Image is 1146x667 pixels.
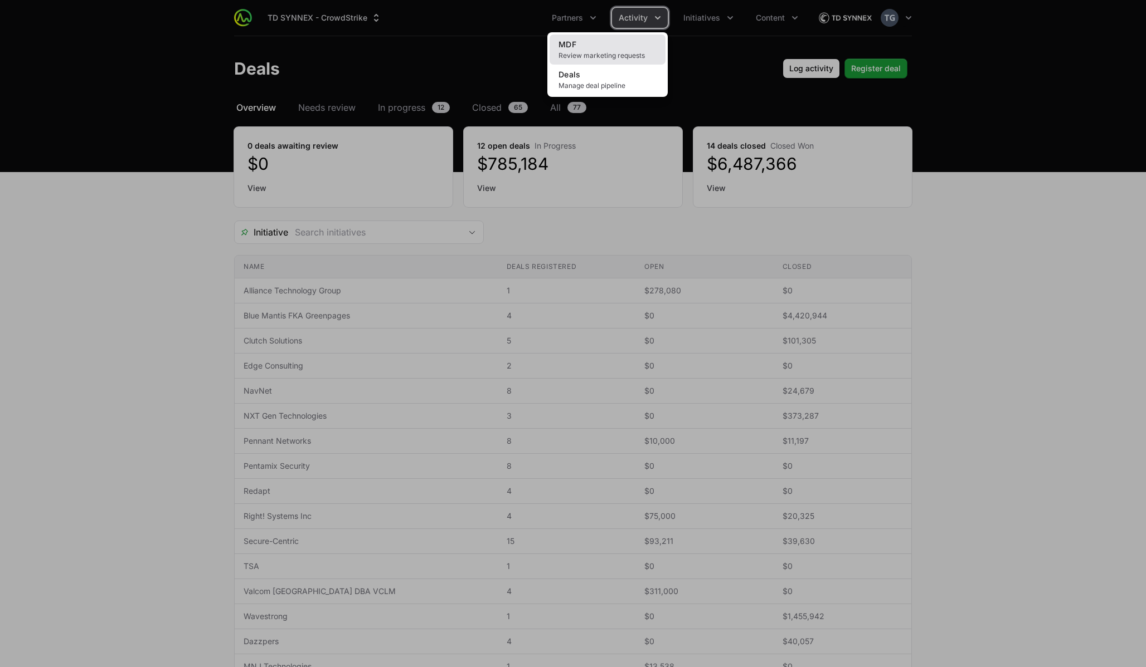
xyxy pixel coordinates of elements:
a: MDFReview marketing requests [550,35,666,65]
div: Activity menu [612,8,668,28]
span: MDF [559,40,576,49]
span: Deals [559,70,581,79]
div: Main navigation [252,8,805,28]
a: DealsManage deal pipeline [550,65,666,95]
span: Review marketing requests [559,51,657,60]
span: Manage deal pipeline [559,81,657,90]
